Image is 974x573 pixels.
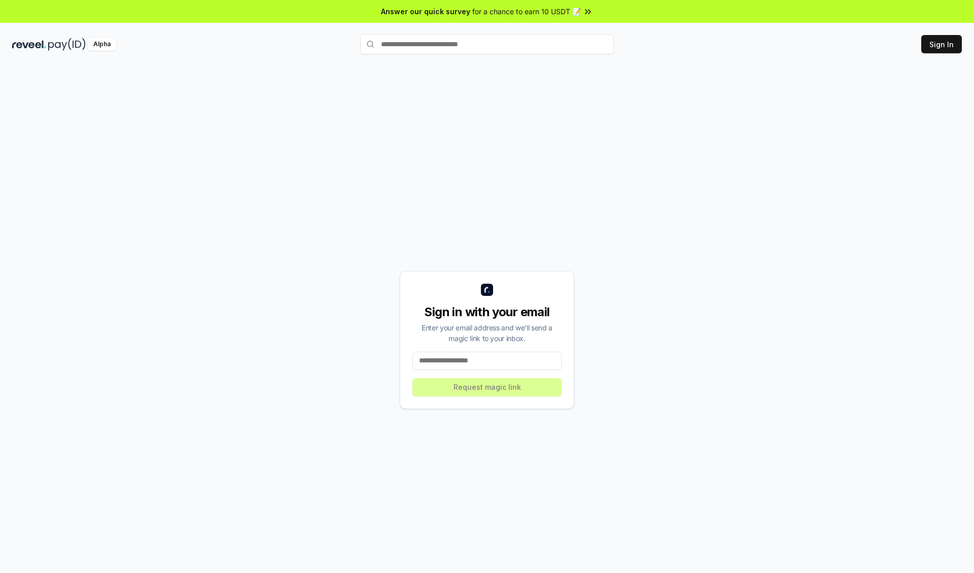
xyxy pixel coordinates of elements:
img: reveel_dark [12,38,46,51]
img: logo_small [481,284,493,296]
div: Enter your email address and we’ll send a magic link to your inbox. [412,322,562,344]
img: pay_id [48,38,86,51]
div: Sign in with your email [412,304,562,320]
span: Answer our quick survey [381,6,470,17]
button: Sign In [921,35,962,53]
span: for a chance to earn 10 USDT 📝 [472,6,581,17]
div: Alpha [88,38,116,51]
